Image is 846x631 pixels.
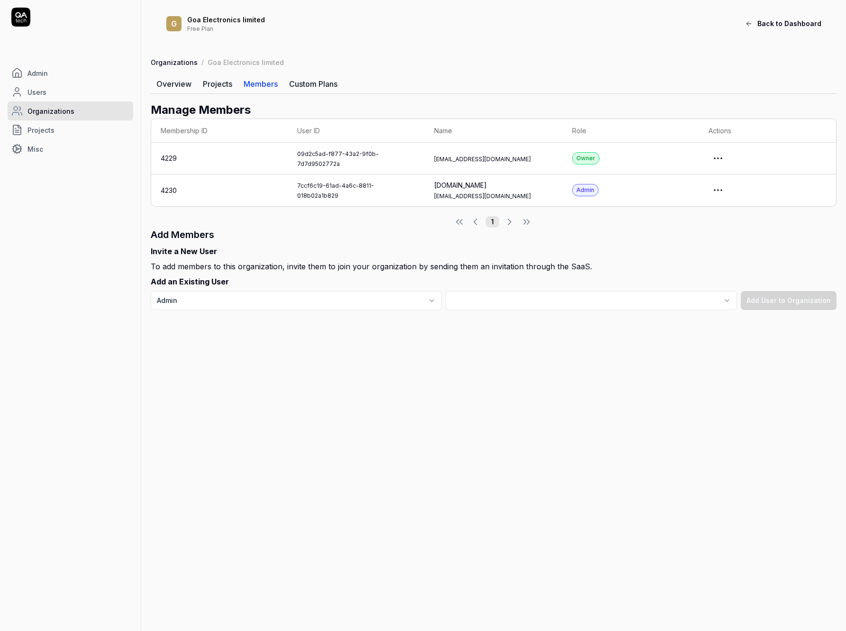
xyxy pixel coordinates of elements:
[27,125,55,135] span: Projects
[741,291,837,310] button: Add User to Organization
[572,184,599,196] div: Admin
[297,182,374,199] a: 7ccf6c19-61ad-4a6c-8811-018b02a1b829
[151,242,837,261] p: Invite a New User
[434,192,553,201] div: [EMAIL_ADDRESS][DOMAIN_NAME]
[27,87,46,97] span: Users
[563,119,700,143] th: Role
[151,101,837,119] h2: Manage Members
[739,14,827,33] button: Back to Dashboard
[151,143,288,174] td: 4229
[8,82,133,101] a: Users
[434,155,553,164] div: [EMAIL_ADDRESS][DOMAIN_NAME]
[238,74,283,93] a: Members
[27,144,43,154] span: Misc
[8,139,133,158] a: Misc
[288,119,425,143] th: User ID
[8,120,133,139] a: Projects
[151,261,837,272] p: To add members to this organization, invite them to join your organization by sending them an inv...
[151,57,198,67] a: Organizations
[425,119,563,143] th: Name
[151,228,837,242] h3: Add Members
[197,74,238,93] a: Projects
[208,57,284,67] div: Goa Electronics limited
[187,16,679,24] div: Goa Electronics limited
[297,150,379,167] a: 09d2c5ad-f877-43a2-9f0b-7d7d9502772a
[201,57,204,67] div: /
[572,152,600,165] div: Owner
[27,68,48,78] span: Admin
[151,272,837,291] p: Add an Existing User
[434,180,553,190] div: [DOMAIN_NAME]
[151,74,197,93] a: Overview
[8,64,133,82] a: Admin
[486,216,499,228] button: 1
[27,106,74,116] span: Organizations
[757,18,821,28] span: Back to Dashboard
[187,24,679,32] div: Free Plan
[151,119,288,143] th: Membership ID
[283,74,343,93] a: Custom Plans
[166,16,182,31] span: G
[151,174,288,206] td: 4230
[699,119,836,143] th: Actions
[8,101,133,120] a: Organizations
